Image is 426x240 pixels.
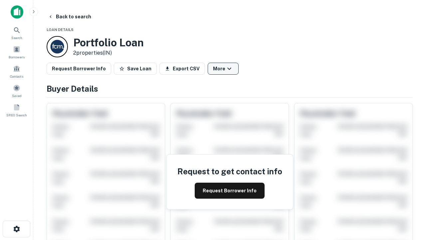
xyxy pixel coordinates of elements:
[159,63,205,75] button: Export CSV
[73,36,144,49] h3: Portfolio Loan
[2,101,31,119] a: SREO Search
[11,5,23,19] img: capitalize-icon.png
[6,112,27,118] span: SREO Search
[47,28,74,32] span: Loan Details
[47,63,111,75] button: Request Borrower Info
[9,54,25,60] span: Borrowers
[2,24,31,42] a: Search
[208,63,239,75] button: More
[177,165,282,177] h4: Request to get contact info
[2,43,31,61] a: Borrowers
[45,11,94,23] button: Back to search
[2,82,31,100] a: Saved
[114,63,157,75] button: Save Loan
[2,62,31,80] a: Contacts
[10,74,23,79] span: Contacts
[393,187,426,219] iframe: Chat Widget
[195,183,265,199] button: Request Borrower Info
[12,93,22,98] span: Saved
[11,35,22,40] span: Search
[47,83,413,95] h4: Buyer Details
[73,49,144,57] p: 2 properties (IN)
